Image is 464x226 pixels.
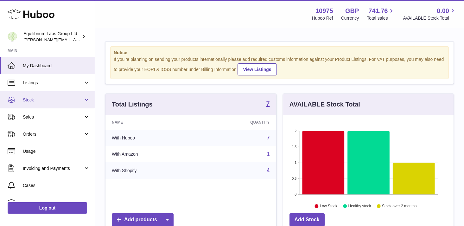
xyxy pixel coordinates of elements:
[23,165,83,171] span: Invoicing and Payments
[23,37,127,42] span: [PERSON_NAME][EMAIL_ADDRESS][DOMAIN_NAME]
[199,115,276,130] th: Quantity
[112,100,153,109] h3: Total Listings
[367,7,395,21] a: 741.76 Total sales
[267,168,270,173] a: 4
[437,7,449,15] span: 0.00
[368,7,388,15] span: 741.76
[105,115,199,130] th: Name
[292,145,296,149] text: 1.5
[23,131,83,137] span: Orders
[23,183,90,189] span: Cases
[345,7,359,15] strong: GBP
[267,152,270,157] a: 1
[105,162,199,179] td: With Shopify
[8,32,17,42] img: h.woodrow@theliverclinic.com
[105,130,199,146] td: With Huboo
[367,15,395,21] span: Total sales
[403,7,456,21] a: 0.00 AVAILABLE Stock Total
[312,15,333,21] div: Huboo Ref
[289,100,360,109] h3: AVAILABLE Stock Total
[266,100,270,107] strong: 7
[23,63,90,69] span: My Dashboard
[320,204,337,208] text: Low Stock
[292,177,296,180] text: 0.5
[114,56,445,75] div: If you're planning on sending your products internationally please add required customs informati...
[266,100,270,108] a: 7
[114,50,445,56] strong: Notice
[23,200,90,206] span: Channels
[267,135,270,140] a: 7
[315,7,333,15] strong: 10975
[23,31,80,43] div: Equilibrium Labs Group Ltd
[295,161,296,165] text: 1
[23,97,83,103] span: Stock
[23,114,83,120] span: Sales
[105,146,199,163] td: With Amazon
[8,202,87,214] a: Log out
[341,15,359,21] div: Currency
[238,63,276,75] a: View Listings
[348,204,371,208] text: Healthy stock
[382,204,416,208] text: Stock over 2 months
[23,148,90,154] span: Usage
[295,192,296,196] text: 0
[23,80,83,86] span: Listings
[295,129,296,133] text: 2
[403,15,456,21] span: AVAILABLE Stock Total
